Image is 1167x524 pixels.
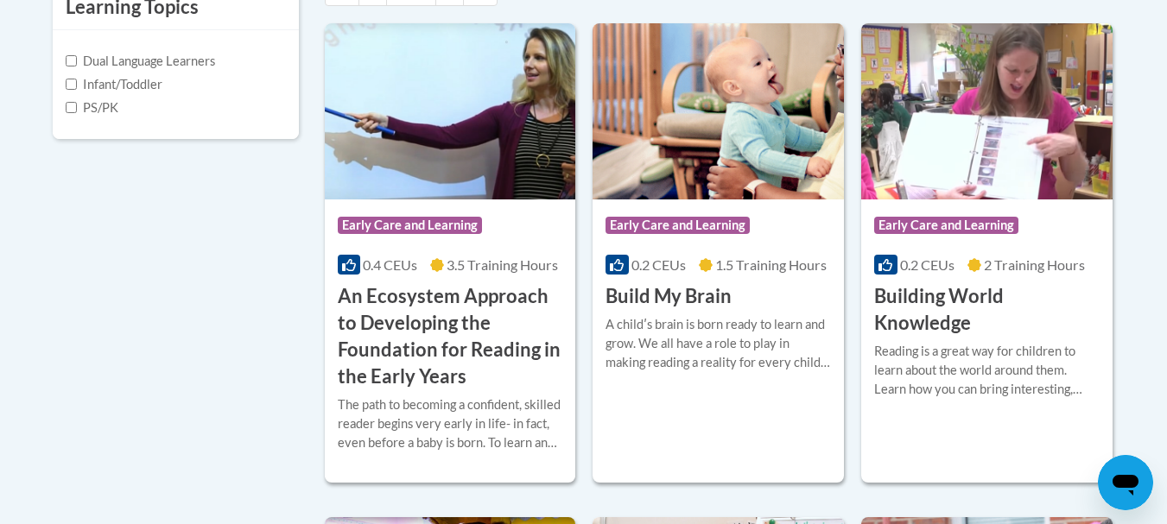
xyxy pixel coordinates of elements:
span: 0.2 CEUs [900,256,955,273]
div: A childʹs brain is born ready to learn and grow. We all have a role to play in making reading a r... [606,315,831,372]
a: Course LogoEarly Care and Learning0.4 CEUs3.5 Training Hours An Ecosystem Approach to Developing ... [325,23,576,483]
input: Checkbox for Options [66,102,77,113]
span: 3.5 Training Hours [447,256,558,273]
span: Early Care and Learning [606,217,750,234]
h3: Building World Knowledge [874,283,1100,337]
div: The path to becoming a confident, skilled reader begins very early in life- in fact, even before ... [338,395,563,452]
span: Early Care and Learning [338,217,482,234]
div: Reading is a great way for children to learn about the world around them. Learn how you can bring... [874,342,1100,399]
a: Course LogoEarly Care and Learning0.2 CEUs1.5 Training Hours Build My BrainA childʹs brain is bor... [593,23,844,483]
label: Dual Language Learners [66,52,215,71]
span: Early Care and Learning [874,217,1018,234]
a: Course LogoEarly Care and Learning0.2 CEUs2 Training Hours Building World KnowledgeReading is a g... [861,23,1113,483]
input: Checkbox for Options [66,55,77,66]
span: 2 Training Hours [984,256,1085,273]
h3: Build My Brain [606,283,732,310]
img: Course Logo [593,23,844,199]
img: Course Logo [325,23,576,199]
span: 0.4 CEUs [363,256,417,273]
iframe: Button to launch messaging window [1098,455,1153,510]
span: 0.2 CEUs [631,256,686,273]
label: PS/PK [66,98,118,117]
input: Checkbox for Options [66,79,77,90]
span: 1.5 Training Hours [715,256,827,273]
label: Infant/Toddler [66,75,162,94]
img: Course Logo [861,23,1113,199]
h3: An Ecosystem Approach to Developing the Foundation for Reading in the Early Years [338,283,563,389]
